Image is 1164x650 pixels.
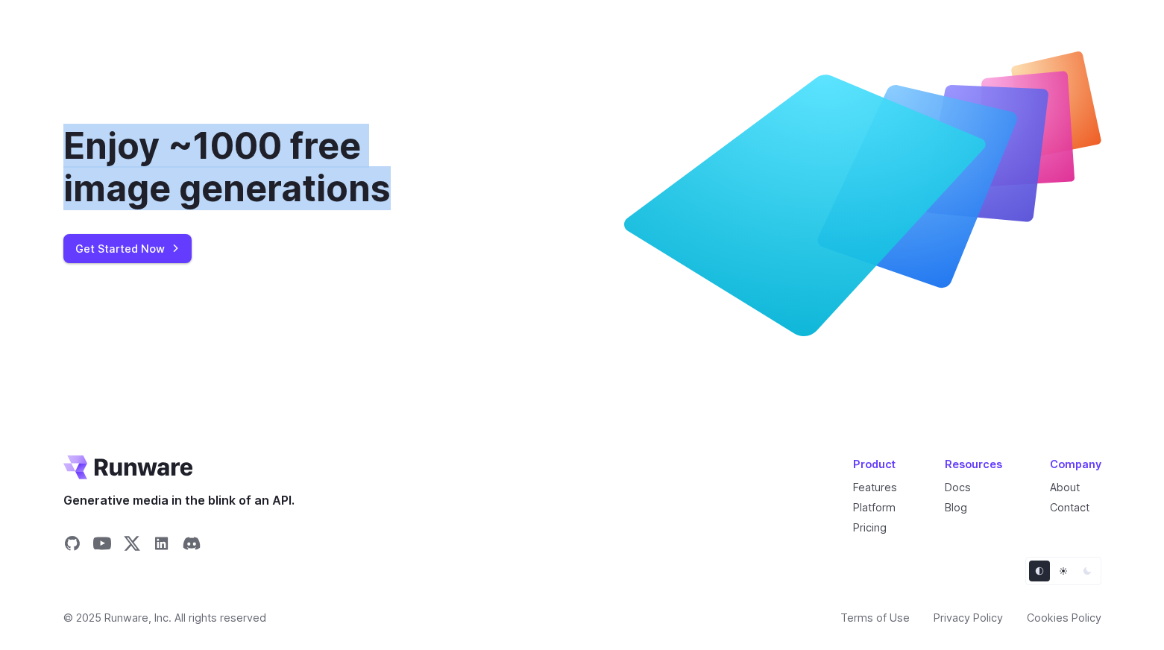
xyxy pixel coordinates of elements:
[945,501,967,514] a: Blog
[123,534,141,557] a: Share on X
[853,501,896,514] a: Platform
[63,455,193,479] a: Go to /
[853,455,897,473] div: Product
[1050,501,1089,514] a: Contact
[934,609,1003,626] a: Privacy Policy
[63,609,266,626] span: © 2025 Runware, Inc. All rights reserved
[1077,561,1098,581] button: Dark
[840,609,910,626] a: Terms of Use
[1050,455,1101,473] div: Company
[93,534,111,557] a: Share on YouTube
[853,521,887,534] a: Pricing
[1025,557,1101,585] ul: Theme selector
[183,534,201,557] a: Share on Discord
[63,491,295,511] span: Generative media in the blink of an API.
[853,481,897,493] a: Features
[1053,561,1074,581] button: Light
[1050,481,1080,493] a: About
[63,124,469,210] div: Enjoy ~1000 free image generations
[1027,609,1101,626] a: Cookies Policy
[63,534,81,557] a: Share on GitHub
[63,234,192,263] a: Get Started Now
[945,455,1002,473] div: Resources
[153,534,171,557] a: Share on LinkedIn
[945,481,971,493] a: Docs
[1029,561,1050,581] button: Default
